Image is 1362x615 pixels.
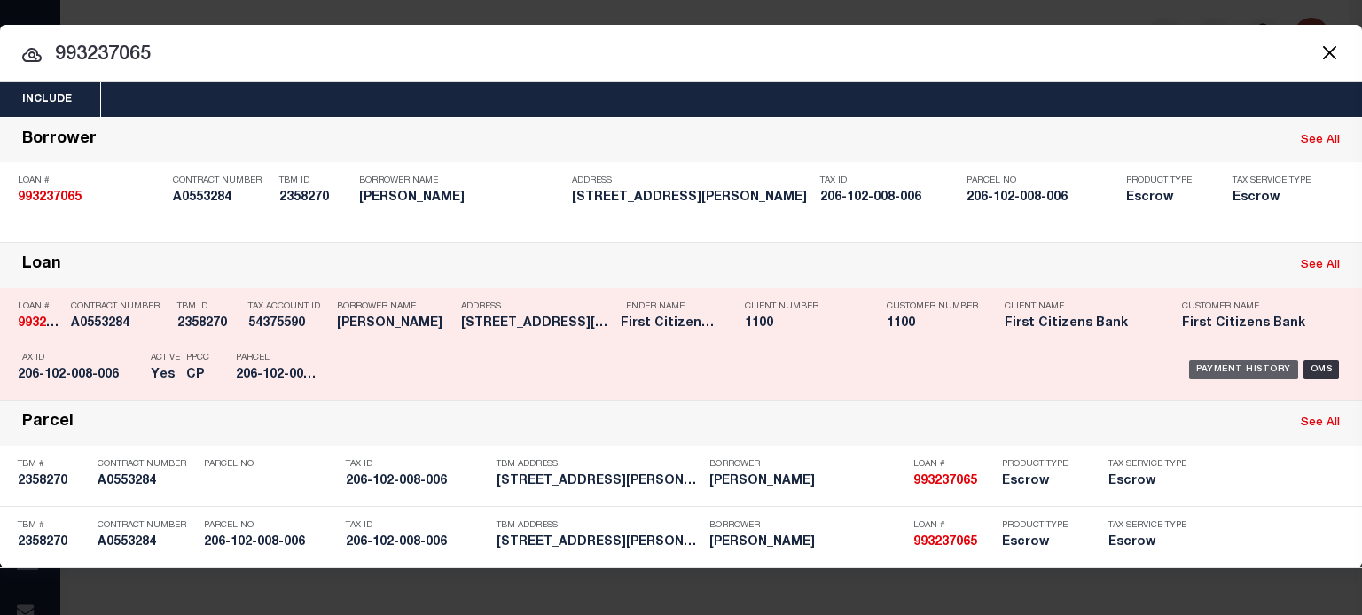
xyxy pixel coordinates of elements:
[1126,191,1206,206] h5: Escrow
[497,520,701,531] p: TBM Address
[820,191,958,206] h5: 206-102-008-006
[1301,135,1340,146] a: See All
[204,520,337,531] p: Parcel No
[497,459,701,470] p: TBM Address
[913,475,977,487] strong: 993237065
[279,191,350,206] h5: 2358270
[337,301,452,312] p: Borrower Name
[18,520,89,531] p: TBM #
[1318,41,1341,64] button: Close
[1108,520,1188,531] p: Tax Service Type
[151,353,180,363] p: Active
[621,316,718,331] h5: First Citizens Bank
[497,535,701,550] h5: 56 BLACK BEAR ROAD CARROLL NH 03595
[1301,417,1340,429] a: See All
[572,175,811,186] p: Address
[1108,535,1188,550] h5: Escrow
[1233,191,1321,206] h5: Escrow
[18,368,142,383] h5: 206-102-008-006
[18,191,82,204] strong: 993237065
[236,353,316,363] p: Parcel
[177,301,239,312] p: TBM ID
[1108,474,1188,489] h5: Escrow
[204,459,337,470] p: Parcel No
[359,175,563,186] p: Borrower Name
[346,535,488,550] h5: 206-102-008-006
[22,130,97,151] div: Borrower
[913,536,977,549] strong: 993237065
[186,368,209,383] h5: CP
[887,316,975,331] h5: 1100
[98,535,195,550] h5: A0553284
[913,474,993,489] h5: 993237065
[887,301,978,312] p: Customer Number
[18,317,82,330] strong: 993237065
[1182,301,1333,312] p: Customer Name
[22,413,74,433] div: Parcel
[204,535,337,550] h5: 206-102-008-006
[337,316,452,331] h5: WALTER HINDS
[71,316,168,331] h5: A0553284
[359,191,563,206] h5: WALTER G HINDS
[173,175,270,186] p: Contract Number
[1005,301,1155,312] p: Client Name
[1002,459,1082,470] p: Product Type
[18,535,89,550] h5: 2358270
[820,175,958,186] p: Tax ID
[461,301,612,312] p: Address
[98,459,195,470] p: Contract Number
[967,175,1117,186] p: Parcel No
[709,459,904,470] p: Borrower
[186,353,209,363] p: PPCC
[71,301,168,312] p: Contract Number
[967,191,1117,206] h5: 206-102-008-006
[1005,316,1155,331] h5: First Citizens Bank
[346,520,488,531] p: Tax ID
[572,191,811,206] h5: 56 BLACK BEAR ROAD CARROLL NH 03595
[1002,535,1082,550] h5: Escrow
[1189,360,1298,379] div: Payment History
[1108,459,1188,470] p: Tax Service Type
[18,175,164,186] p: Loan #
[248,301,328,312] p: Tax Account ID
[1303,360,1340,379] div: OMS
[18,316,62,331] h5: 993237065
[346,459,488,470] p: Tax ID
[1002,474,1082,489] h5: Escrow
[98,474,195,489] h5: A0553284
[709,520,904,531] p: Borrower
[1182,316,1333,331] h5: First Citizens Bank
[236,368,316,383] h5: 206-102-008-006
[18,301,62,312] p: Loan #
[346,474,488,489] h5: 206-102-008-006
[18,459,89,470] p: TBM #
[709,535,904,550] h5: WALTER G HINDS
[248,316,328,331] h5: 54375590
[22,255,61,276] div: Loan
[177,316,239,331] h5: 2358270
[913,520,993,531] p: Loan #
[1002,520,1082,531] p: Product Type
[279,175,350,186] p: TBM ID
[18,191,164,206] h5: 993237065
[18,474,89,489] h5: 2358270
[497,474,701,489] h5: 56 BLACK BEAR ROAD CARROLL NH 03595
[913,459,993,470] p: Loan #
[621,301,718,312] p: Lender Name
[1126,175,1206,186] p: Product Type
[709,474,904,489] h5: WALTER G HINDS
[98,520,195,531] p: Contract Number
[1233,175,1321,186] p: Tax Service Type
[1301,260,1340,271] a: See All
[151,368,177,383] h5: Yes
[18,353,142,363] p: Tax ID
[745,301,860,312] p: Client Number
[461,316,612,331] h5: 56 BLACK BEAR ROAD CARROLL NH 03595
[745,316,860,331] h5: 1100
[913,535,993,550] h5: 993237065
[173,191,270,206] h5: A0553284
